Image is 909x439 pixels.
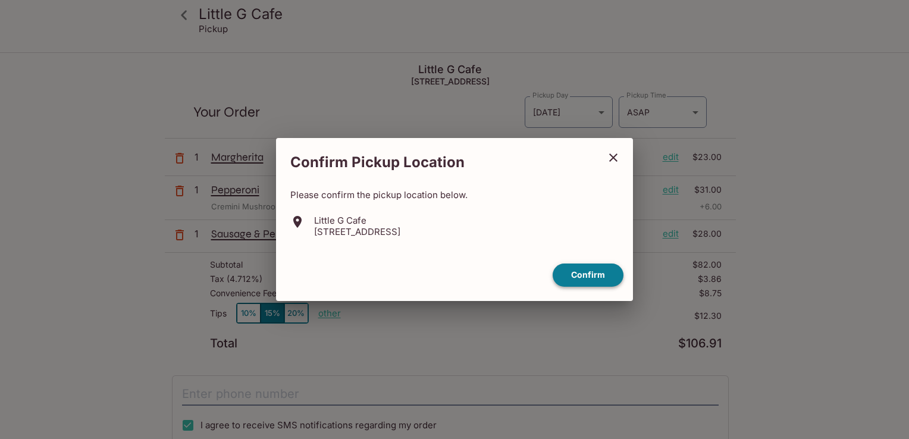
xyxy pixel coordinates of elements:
[290,189,619,200] p: Please confirm the pickup location below.
[276,148,598,177] h2: Confirm Pickup Location
[598,143,628,173] button: close
[314,215,400,226] p: Little G Cafe
[553,264,623,287] button: confirm
[314,226,400,237] p: [STREET_ADDRESS]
